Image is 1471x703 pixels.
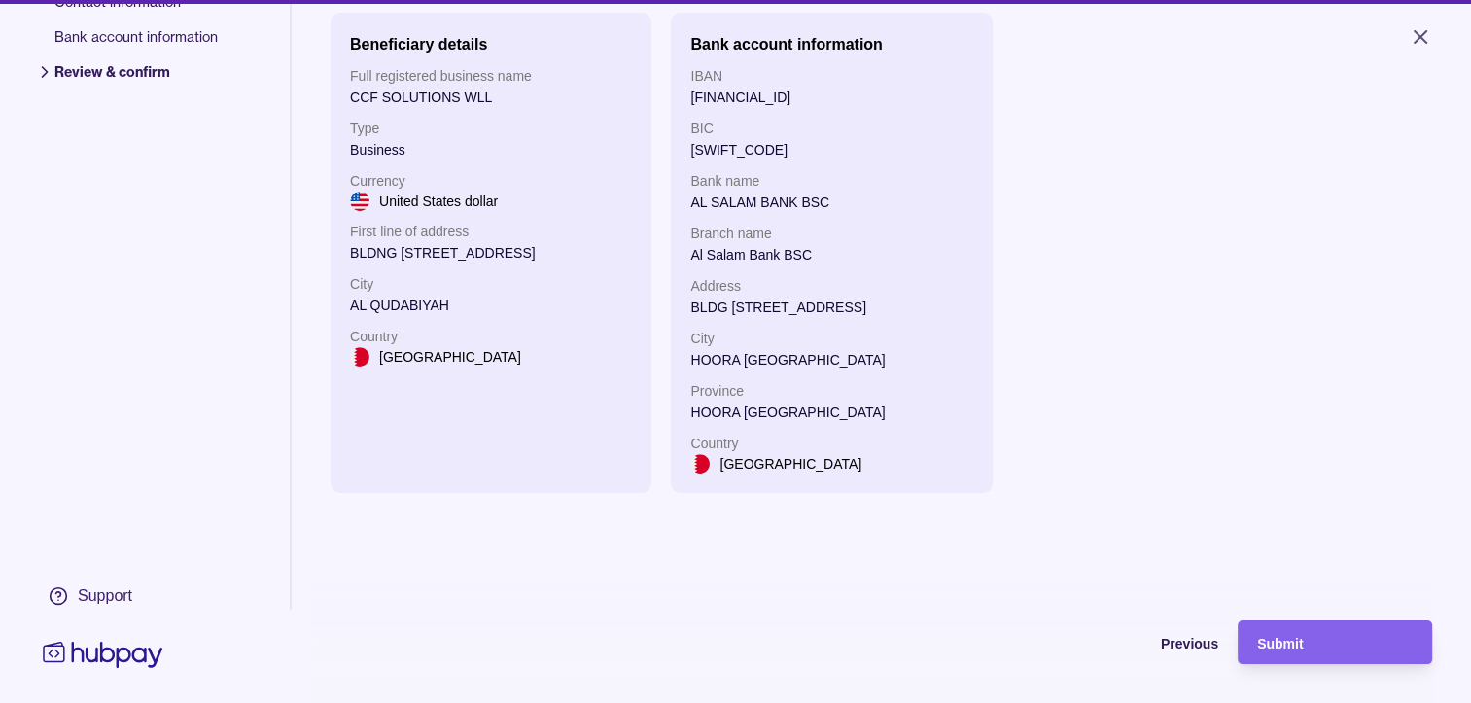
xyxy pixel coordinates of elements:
p: BLDNG [STREET_ADDRESS] [350,242,632,264]
p: Country [690,433,972,454]
a: Support [39,576,167,616]
p: Currency [350,170,632,192]
p: [SWIFT_CODE] [690,139,972,160]
h2: Beneficiary details [350,36,487,53]
p: Business [350,139,632,160]
p: Al Salam Bank BSC [690,244,972,265]
p: Address [690,275,972,297]
img: bh [690,454,710,474]
p: IBAN [690,65,972,87]
p: HOORA [GEOGRAPHIC_DATA] [690,349,972,370]
span: Previous [1161,636,1218,651]
p: Type [350,118,632,139]
p: CCF SOLUTIONS WLL [350,87,632,108]
p: [GEOGRAPHIC_DATA] [379,346,521,368]
p: Country [350,326,632,347]
p: AL SALAM BANK BSC [690,192,972,213]
div: Support [78,585,132,607]
p: Branch name [690,223,972,244]
p: United States dollar [379,191,498,212]
img: us [350,192,369,211]
button: Close [1385,16,1455,58]
p: [GEOGRAPHIC_DATA] [719,453,861,475]
p: [FINANCIAL_ID] [690,87,972,108]
p: BLDG [STREET_ADDRESS] [690,297,972,318]
button: Previous [1024,620,1218,664]
p: BIC [690,118,972,139]
p: City [690,328,972,349]
p: HOORA [GEOGRAPHIC_DATA] [690,402,972,423]
span: Bank account information [54,27,218,62]
p: AL QUDABIYAH [350,295,632,316]
p: Province [690,380,972,402]
p: Full registered business name [350,65,632,87]
p: City [350,273,632,295]
button: Submit [1238,620,1432,664]
p: First line of address [350,221,632,242]
img: bh [350,347,369,367]
h2: Bank account information [690,36,882,53]
span: Submit [1257,636,1303,651]
p: Bank name [690,170,972,192]
span: Review & confirm [54,62,218,97]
